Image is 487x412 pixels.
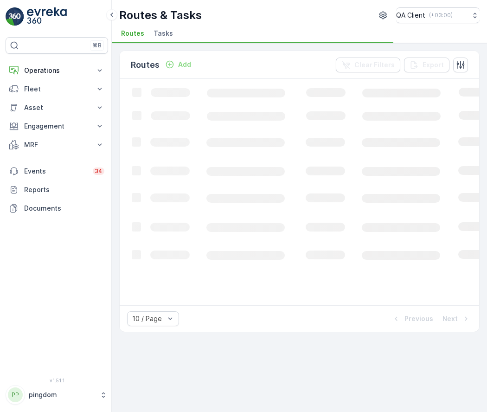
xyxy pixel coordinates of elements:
p: Operations [24,66,90,75]
button: Asset [6,98,108,117]
span: Routes [121,29,144,38]
button: Operations [6,61,108,80]
p: Routes [131,58,160,71]
p: Documents [24,204,104,213]
button: Clear Filters [336,58,400,72]
span: v 1.51.1 [6,378,108,383]
p: QA Client [396,11,425,20]
p: Routes & Tasks [119,8,202,23]
a: Events34 [6,162,108,180]
button: QA Client(+03:00) [396,7,480,23]
p: Previous [404,314,433,323]
p: Add [178,60,191,69]
button: Add [161,59,195,70]
p: Events [24,167,87,176]
p: ( +03:00 ) [429,12,453,19]
div: PP [8,387,23,402]
button: Engagement [6,117,108,135]
p: Asset [24,103,90,112]
img: logo_light-DOdMpM7g.png [27,7,67,26]
p: Reports [24,185,104,194]
p: MRF [24,140,90,149]
button: Previous [391,313,434,324]
button: Export [404,58,449,72]
p: Clear Filters [354,60,395,70]
p: Export [423,60,444,70]
p: pingdom [29,390,95,399]
button: Fleet [6,80,108,98]
img: logo [6,7,24,26]
span: Tasks [154,29,173,38]
button: MRF [6,135,108,154]
p: 34 [95,167,103,175]
p: Next [442,314,458,323]
p: ⌘B [92,42,102,49]
a: Documents [6,199,108,218]
p: Engagement [24,122,90,131]
p: Fleet [24,84,90,94]
button: Next [442,313,472,324]
button: PPpingdom [6,385,108,405]
a: Reports [6,180,108,199]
